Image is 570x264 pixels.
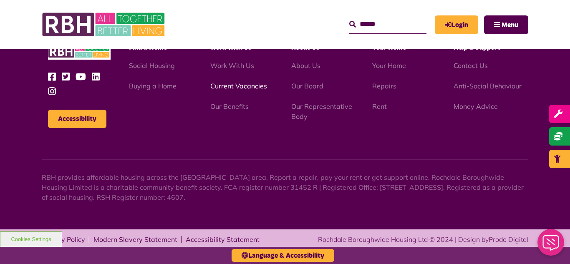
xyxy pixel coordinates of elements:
span: Menu [502,22,518,28]
button: Navigation [484,15,528,34]
img: RBH [48,43,111,60]
a: Privacy Policy [42,236,85,243]
button: Accessibility [48,110,106,128]
a: Accessibility Statement [186,236,260,243]
a: MyRBH [435,15,478,34]
a: Repairs [372,82,396,90]
a: Our Board [291,82,323,90]
a: Buying a Home [129,82,177,90]
button: Language & Accessibility [232,249,334,262]
a: Contact Us [454,61,488,70]
a: Social Housing - open in a new tab [129,61,175,70]
a: Modern Slavery Statement - open in a new tab [93,236,177,243]
a: Your Home [372,61,406,70]
div: Rochdale Boroughwide Housing Ltd © 2024 | Design by [318,234,528,244]
img: RBH [42,8,167,41]
a: Anti-Social Behaviour [454,82,522,90]
a: Current Vacancies [210,82,267,90]
a: Our Benefits [210,102,249,111]
a: Prodo Digital - open in a new tab [489,235,528,244]
a: Rent [372,102,387,111]
a: About Us [291,61,320,70]
input: Search [349,15,426,33]
iframe: Netcall Web Assistant for live chat [532,226,570,264]
p: RBH provides affordable housing across the [GEOGRAPHIC_DATA] area. Report a repair, pay your rent... [42,172,528,202]
a: Money Advice [454,102,498,111]
a: Our Representative Body [291,102,352,121]
a: Work With Us [210,61,254,70]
